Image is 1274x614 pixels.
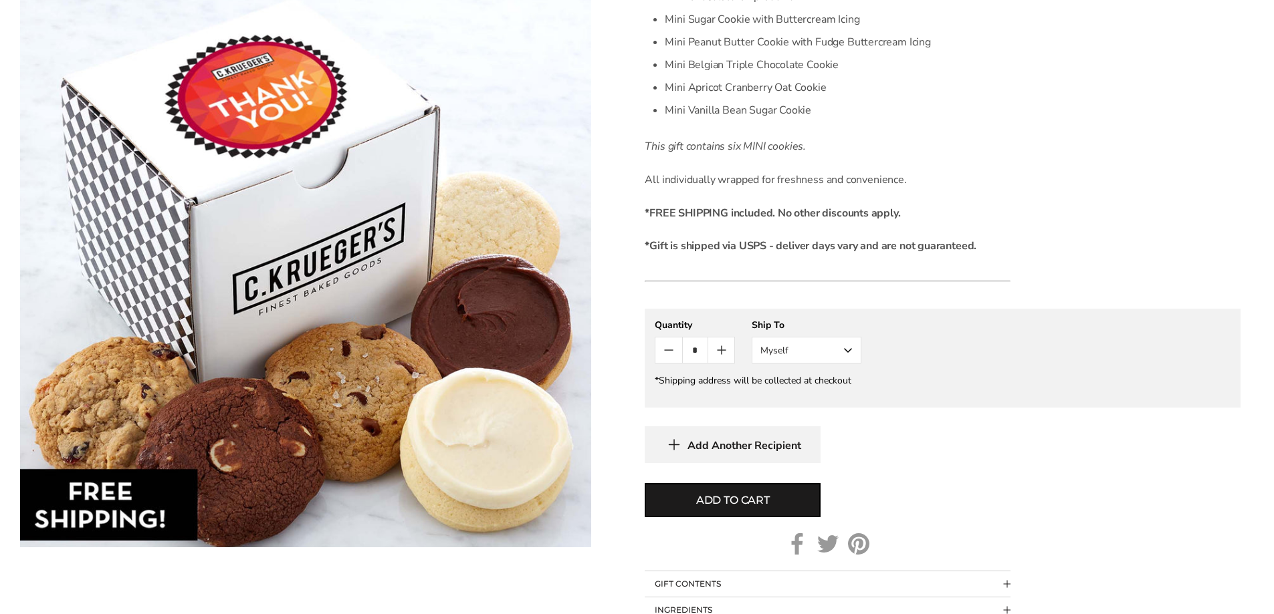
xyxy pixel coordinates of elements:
[645,309,1241,408] gfm-form: New recipient
[687,439,801,452] span: Add Another Recipient
[848,533,869,555] a: Pinterest
[665,31,1011,53] li: Mini Peanut Butter Cookie with Fudge Buttercream Icing
[665,53,1011,76] li: Mini Belgian Triple Chocolate Cookie
[655,337,681,363] button: Count minus
[752,319,861,331] div: Ship To
[786,533,808,555] a: Facebook
[645,483,821,517] button: Add to cart
[655,319,735,331] div: Quantity
[11,563,138,603] iframe: Sign Up via Text for Offers
[665,8,1011,31] li: Mini Sugar Cookie with Buttercream Icing
[655,374,1231,387] div: *Shipping address will be collected at checkout
[645,571,1011,597] button: Collapsible block button
[645,426,821,463] button: Add Another Recipient
[708,337,734,363] button: Count plus
[817,533,839,555] a: Twitter
[645,206,900,220] strong: *FREE SHIPPING included. No other discounts apply.
[665,76,1011,99] li: Mini Apricot Cranberry Oat Cookie
[696,492,770,508] span: Add to cart
[645,239,976,253] strong: *Gift is shipped via USPS - deliver days vary and are not guaranteed.
[665,99,1011,122] li: Mini Vanilla Bean Sugar Cookie
[682,337,708,363] input: Quantity
[752,337,861,363] button: Myself
[645,172,1011,188] p: All individually wrapped for freshness and convenience.
[645,139,806,154] em: This gift contains six MINI cookies.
